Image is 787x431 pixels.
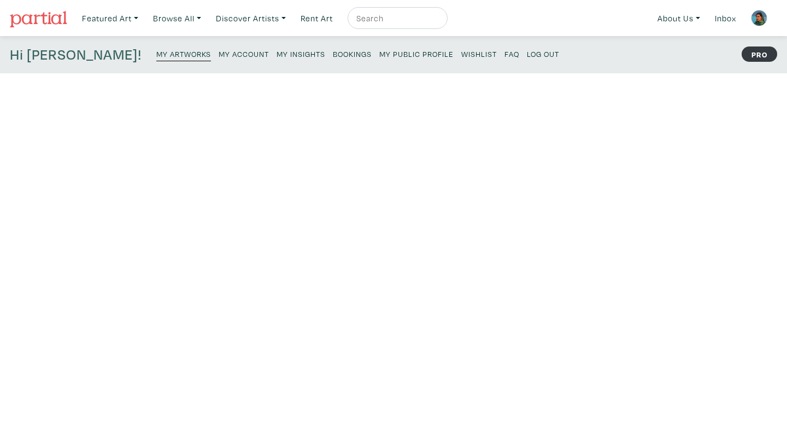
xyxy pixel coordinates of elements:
a: Featured Art [77,7,143,30]
a: Bookings [333,46,372,61]
small: My Artworks [156,49,211,59]
a: Discover Artists [211,7,291,30]
a: My Public Profile [379,46,454,61]
a: About Us [653,7,705,30]
input: Search [355,11,437,25]
a: FAQ [504,46,519,61]
a: My Artworks [156,46,211,61]
strong: PRO [742,46,777,62]
img: phpThumb.php [751,10,767,26]
a: Browse All [148,7,206,30]
small: Log Out [527,49,559,59]
a: My Insights [277,46,325,61]
small: FAQ [504,49,519,59]
small: My Public Profile [379,49,454,59]
a: Wishlist [461,46,497,61]
small: Wishlist [461,49,497,59]
a: Log Out [527,46,559,61]
a: Rent Art [296,7,338,30]
small: My Insights [277,49,325,59]
h4: Hi [PERSON_NAME]! [10,46,142,63]
small: Bookings [333,49,372,59]
a: Inbox [710,7,741,30]
small: My Account [219,49,269,59]
a: My Account [219,46,269,61]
